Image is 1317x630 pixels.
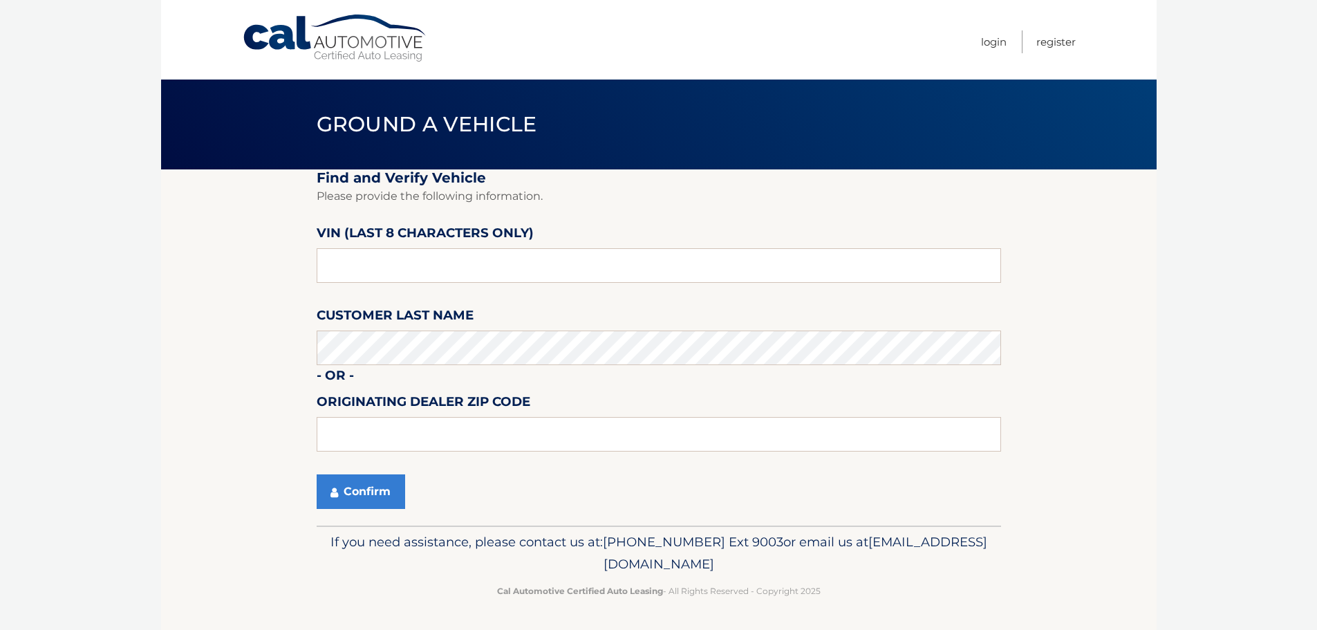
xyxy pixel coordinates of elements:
[317,169,1001,187] h2: Find and Verify Vehicle
[497,586,663,596] strong: Cal Automotive Certified Auto Leasing
[317,391,530,417] label: Originating Dealer Zip Code
[326,584,992,598] p: - All Rights Reserved - Copyright 2025
[317,365,354,391] label: - or -
[317,474,405,509] button: Confirm
[317,111,537,137] span: Ground a Vehicle
[603,534,783,550] span: [PHONE_NUMBER] Ext 9003
[1036,30,1076,53] a: Register
[326,531,992,575] p: If you need assistance, please contact us at: or email us at
[242,14,429,63] a: Cal Automotive
[317,187,1001,206] p: Please provide the following information.
[317,223,534,248] label: VIN (last 8 characters only)
[317,305,474,331] label: Customer Last Name
[981,30,1007,53] a: Login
